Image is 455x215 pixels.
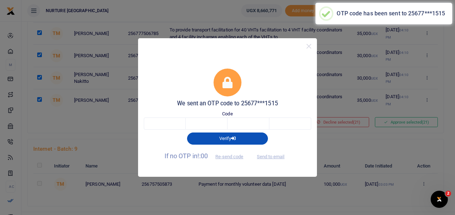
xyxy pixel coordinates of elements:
span: !:00 [197,152,208,160]
span: If no OTP in [165,152,250,160]
iframe: Intercom live chat [431,191,448,208]
button: Verify [187,132,268,145]
span: 2 [445,191,451,196]
h5: We sent an OTP code to 25677***1515 [144,100,311,107]
button: Close [304,41,314,51]
label: Code [222,110,233,117]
